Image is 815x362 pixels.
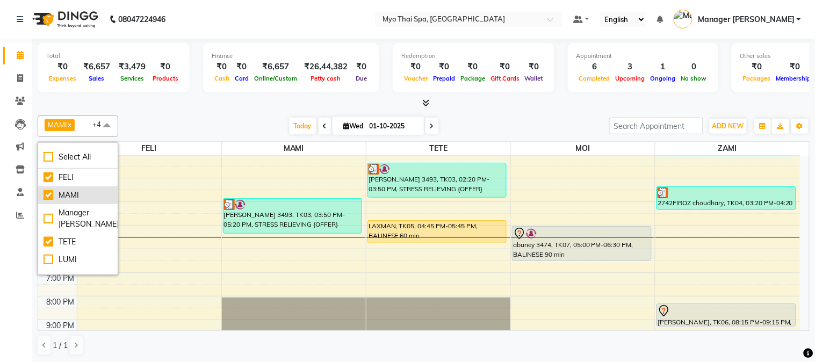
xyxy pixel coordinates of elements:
[44,151,112,163] div: Select All
[458,75,488,82] span: Package
[308,75,344,82] span: Petty cash
[53,340,68,351] span: 1 / 1
[401,61,430,73] div: ₹0
[458,61,488,73] div: ₹0
[45,296,77,308] div: 8:00 PM
[674,10,693,28] img: Manager Yesha
[712,122,744,130] span: ADD NEW
[401,75,430,82] span: Voucher
[648,61,679,73] div: 1
[45,273,77,284] div: 7:00 PM
[44,272,112,294] div: Manager [PERSON_NAME]
[740,61,774,73] div: ₹0
[488,61,522,73] div: ₹0
[679,75,710,82] span: No show
[67,120,71,129] a: x
[44,190,112,201] div: MAMI
[576,52,710,61] div: Appointment
[48,120,67,129] span: MAMI
[613,75,648,82] span: Upcoming
[150,61,181,73] div: ₹0
[511,142,655,155] span: MOI
[613,61,648,73] div: 3
[251,75,300,82] span: Online/Custom
[366,118,420,134] input: 2025-10-01
[44,254,112,265] div: LUMI
[223,199,362,233] div: [PERSON_NAME] 3493, TK03, 03:50 PM-05:20 PM, STRESS RELIEVING {OFFER}
[86,75,107,82] span: Sales
[77,142,221,155] span: FELI
[38,142,77,153] div: Therapist
[655,142,800,155] span: ZAMI
[222,142,366,155] span: MAMI
[430,61,458,73] div: ₹0
[150,75,181,82] span: Products
[27,4,101,34] img: logo
[698,14,795,25] span: Manager [PERSON_NAME]
[114,61,150,73] div: ₹3,479
[368,163,506,197] div: [PERSON_NAME] 3493, TK03, 02:20 PM-03:50 PM, STRESS RELIEVING {OFFER}
[118,4,165,34] b: 08047224946
[353,75,370,82] span: Due
[576,61,613,73] div: 6
[430,75,458,82] span: Prepaid
[212,75,232,82] span: Cash
[648,75,679,82] span: Ongoing
[710,119,747,134] button: ADD NEW
[576,75,613,82] span: Completed
[46,52,181,61] div: Total
[44,172,112,183] div: FELI
[513,227,651,260] div: abuney 3474, TK07, 05:00 PM-06:30 PM, BALINESE 90 min
[46,61,79,73] div: ₹0
[522,61,546,73] div: ₹0
[251,61,300,73] div: ₹6,657
[488,75,522,82] span: Gift Cards
[401,52,546,61] div: Redemption
[657,304,796,326] div: [PERSON_NAME], TK06, 08:15 PM-09:15 PM, BALINESE 60 min
[290,118,316,134] span: Today
[232,75,251,82] span: Card
[44,207,112,230] div: Manager [PERSON_NAME]
[368,221,506,243] div: LAXMAN, TK05, 04:45 PM-05:45 PM, BALINESE 60 min
[679,61,710,73] div: 0
[92,120,109,128] span: +4
[232,61,251,73] div: ₹0
[79,61,114,73] div: ₹6,657
[212,61,232,73] div: ₹0
[46,75,79,82] span: Expenses
[118,75,147,82] span: Services
[45,320,77,331] div: 9:00 PM
[341,122,366,130] span: Wed
[44,236,112,248] div: TETE
[740,75,774,82] span: Packages
[212,52,371,61] div: Finance
[366,142,510,155] span: TETE
[657,187,796,209] div: 2742FIROZ choudhary, TK04, 03:20 PM-04:20 PM, BALINESE 60 min
[522,75,546,82] span: Wallet
[300,61,352,73] div: ₹26,44,382
[609,118,703,134] input: Search Appointment
[352,61,371,73] div: ₹0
